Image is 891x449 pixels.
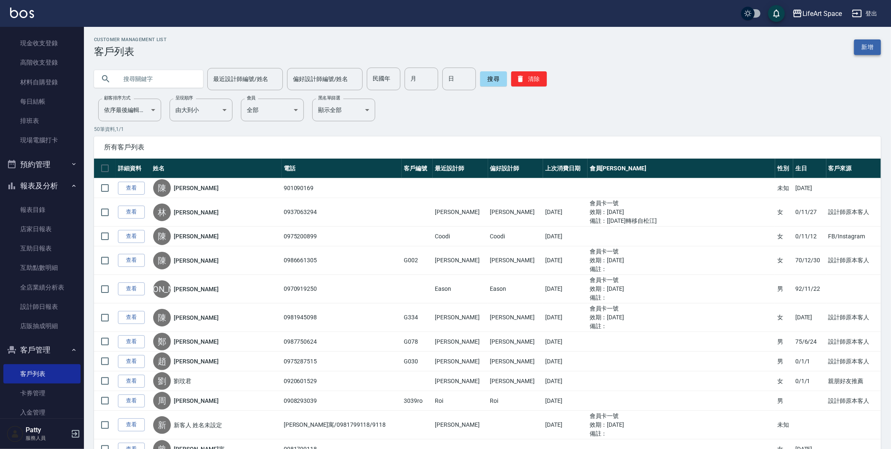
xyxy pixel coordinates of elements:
td: 0/1/1 [793,352,826,371]
td: 設計師原本客人 [826,332,881,352]
a: 高階收支登錄 [3,53,81,72]
td: 3039ro [402,391,433,411]
button: 搜尋 [480,71,507,86]
th: 最近設計師 [433,159,488,178]
button: 報表及分析 [3,175,81,197]
td: 女 [775,371,793,391]
a: 查看 [118,230,145,243]
div: 鄭 [153,333,171,350]
div: 陳 [153,309,171,326]
td: 設計師原本客人 [826,198,881,227]
td: 0981945098 [282,303,402,332]
td: 設計師原本客人 [826,391,881,411]
p: 50 筆資料, 1 / 1 [94,125,881,133]
td: 男 [775,352,793,371]
td: 0970919250 [282,275,402,303]
td: 0975200899 [282,227,402,246]
a: 店販抽成明細 [3,316,81,336]
ul: 備註： [590,429,773,438]
a: 查看 [118,311,145,324]
ul: 會員卡一號 [590,412,773,420]
p: 服務人員 [26,434,68,442]
td: [DATE] [543,332,588,352]
a: [PERSON_NAME] [174,397,219,405]
td: 設計師原本客人 [826,303,881,332]
td: Roi [433,391,488,411]
div: 新 [153,416,171,434]
ul: 會員卡一號 [590,247,773,256]
a: [PERSON_NAME] [174,337,219,346]
td: 女 [775,303,793,332]
td: [DATE] [543,275,588,303]
td: [PERSON_NAME] [433,411,488,439]
td: 0975287515 [282,352,402,371]
td: [PERSON_NAME] [488,246,543,275]
a: 設計師日報表 [3,297,81,316]
button: 客戶管理 [3,339,81,361]
a: 互助點數明細 [3,258,81,277]
ul: 會員卡一號 [590,304,773,313]
button: save [768,5,785,22]
label: 黑名單篩選 [318,95,340,101]
div: 陳 [153,227,171,245]
input: 搜尋關鍵字 [118,68,196,90]
a: 查看 [118,394,145,407]
a: [PERSON_NAME] [174,313,219,322]
ul: 效期： [DATE] [590,256,773,265]
td: G078 [402,332,433,352]
td: G334 [402,303,433,332]
a: 店家日報表 [3,219,81,239]
td: 親朋好友推薦 [826,371,881,391]
label: 呈現順序 [175,95,193,101]
a: 互助日報表 [3,239,81,258]
td: [PERSON_NAME] [433,303,488,332]
td: [PERSON_NAME] [488,352,543,371]
td: [PERSON_NAME] [433,198,488,227]
td: [DATE] [543,352,588,371]
div: 全部 [241,99,304,121]
a: 現場電腦打卡 [3,131,81,150]
div: 陳 [153,179,171,197]
td: [DATE] [543,411,588,439]
img: Logo [10,8,34,18]
td: 男 [775,332,793,352]
td: 0/11/12 [793,227,826,246]
img: Person [7,426,24,442]
td: 女 [775,227,793,246]
td: [PERSON_NAME]寓/0981799118/9118 [282,411,402,439]
a: 材料自購登錄 [3,73,81,92]
label: 會員 [247,95,256,101]
a: 查看 [118,282,145,295]
a: 新客人 姓名未設定 [174,421,222,429]
ul: 備註： [590,293,773,302]
a: 新增 [854,39,881,55]
td: 女 [775,246,793,275]
td: 70/12/30 [793,246,826,275]
div: LifeArt Space [802,8,842,19]
td: 男 [775,391,793,411]
td: 未知 [775,411,793,439]
th: 客戶來源 [826,159,881,178]
td: [PERSON_NAME] [433,352,488,371]
div: 由大到小 [170,99,233,121]
a: [PERSON_NAME] [174,357,219,365]
td: [DATE] [543,227,588,246]
td: 未知 [775,178,793,198]
td: [PERSON_NAME] [433,332,488,352]
td: [PERSON_NAME] [488,332,543,352]
a: 查看 [118,254,145,267]
ul: 會員卡一號 [590,276,773,285]
td: 0986661305 [282,246,402,275]
th: 性別 [775,159,793,178]
td: [DATE] [543,391,588,411]
label: 顧客排序方式 [104,95,131,101]
th: 客戶編號 [402,159,433,178]
a: 入金管理 [3,403,81,422]
a: 每日結帳 [3,92,81,111]
th: 上次消費日期 [543,159,588,178]
a: 查看 [118,375,145,388]
td: [DATE] [543,246,588,275]
button: LifeArt Space [789,5,845,22]
td: [DATE] [543,371,588,391]
a: 劉玟君 [174,377,192,385]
